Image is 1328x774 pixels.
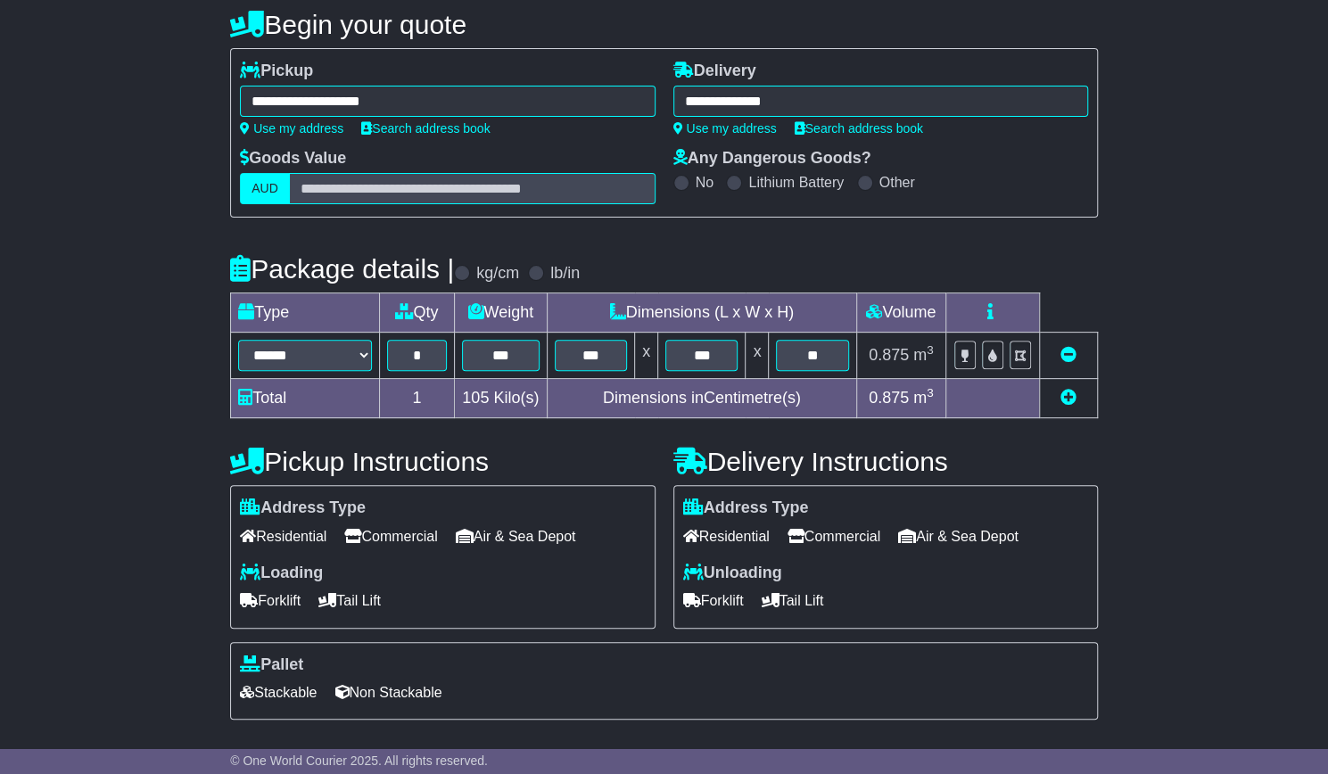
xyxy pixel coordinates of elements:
[318,587,381,614] span: Tail Lift
[927,343,934,357] sup: 3
[683,587,744,614] span: Forklift
[746,333,769,379] td: x
[456,523,576,550] span: Air & Sea Depot
[683,498,809,518] label: Address Type
[1060,346,1076,364] a: Remove this item
[361,121,490,136] a: Search address book
[240,655,303,675] label: Pallet
[230,447,655,476] h4: Pickup Instructions
[230,753,488,768] span: © One World Courier 2025. All rights reserved.
[547,379,856,418] td: Dimensions in Centimetre(s)
[240,679,317,706] span: Stackable
[547,293,856,333] td: Dimensions (L x W x H)
[1060,389,1076,407] a: Add new item
[673,447,1098,476] h4: Delivery Instructions
[476,264,519,284] label: kg/cm
[240,173,290,204] label: AUD
[240,121,343,136] a: Use my address
[231,379,380,418] td: Total
[334,679,441,706] span: Non Stackable
[683,564,782,583] label: Unloading
[231,293,380,333] td: Type
[673,62,756,81] label: Delivery
[462,389,489,407] span: 105
[913,346,934,364] span: m
[795,121,923,136] a: Search address book
[748,174,844,191] label: Lithium Battery
[927,386,934,399] sup: 3
[683,523,770,550] span: Residential
[454,379,547,418] td: Kilo(s)
[240,564,323,583] label: Loading
[673,121,777,136] a: Use my address
[240,498,366,518] label: Address Type
[696,174,713,191] label: No
[240,587,301,614] span: Forklift
[240,62,313,81] label: Pickup
[380,293,454,333] td: Qty
[869,389,909,407] span: 0.875
[230,10,1098,39] h4: Begin your quote
[240,149,346,169] label: Goods Value
[550,264,580,284] label: lb/in
[788,523,880,550] span: Commercial
[913,389,934,407] span: m
[380,379,454,418] td: 1
[762,587,824,614] span: Tail Lift
[454,293,547,333] td: Weight
[673,149,871,169] label: Any Dangerous Goods?
[898,523,1019,550] span: Air & Sea Depot
[240,523,326,550] span: Residential
[344,523,437,550] span: Commercial
[856,293,945,333] td: Volume
[230,254,454,284] h4: Package details |
[879,174,915,191] label: Other
[635,333,658,379] td: x
[869,346,909,364] span: 0.875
